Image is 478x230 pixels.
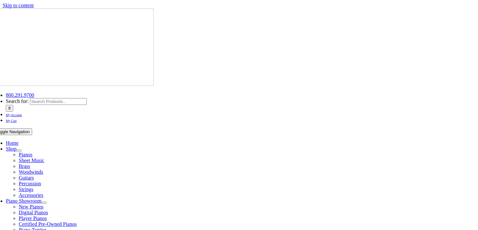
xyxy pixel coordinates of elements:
[19,187,33,192] a: Strings
[6,113,22,117] span: My Account
[6,140,18,146] a: Home
[3,3,34,8] a: Skip to content
[6,198,41,204] a: Piano Showroom
[19,175,34,180] a: Guitars
[6,119,17,123] span: My Cart
[19,221,77,227] a: Certified Pre-Owned Pianos
[6,117,17,123] a: My Cart
[6,92,34,98] a: 800.291.9700
[19,169,43,175] a: Woodwinds
[6,112,22,117] a: My Account
[6,146,16,152] a: Shop
[30,98,87,105] input: Search Products...
[19,163,30,169] a: Brass
[6,98,29,104] span: Search for:
[19,152,32,157] a: Pianos
[19,192,43,198] a: Accessories
[19,216,47,221] a: Player Pianos
[19,158,44,163] a: Sheet Music
[16,150,22,152] button: Open submenu of Shop
[41,202,47,204] button: Open submenu of Piano Showroom
[19,181,41,186] a: Percussion
[19,204,43,209] a: New Pianos
[6,105,13,112] input: Search
[19,210,48,215] a: Digital Pianos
